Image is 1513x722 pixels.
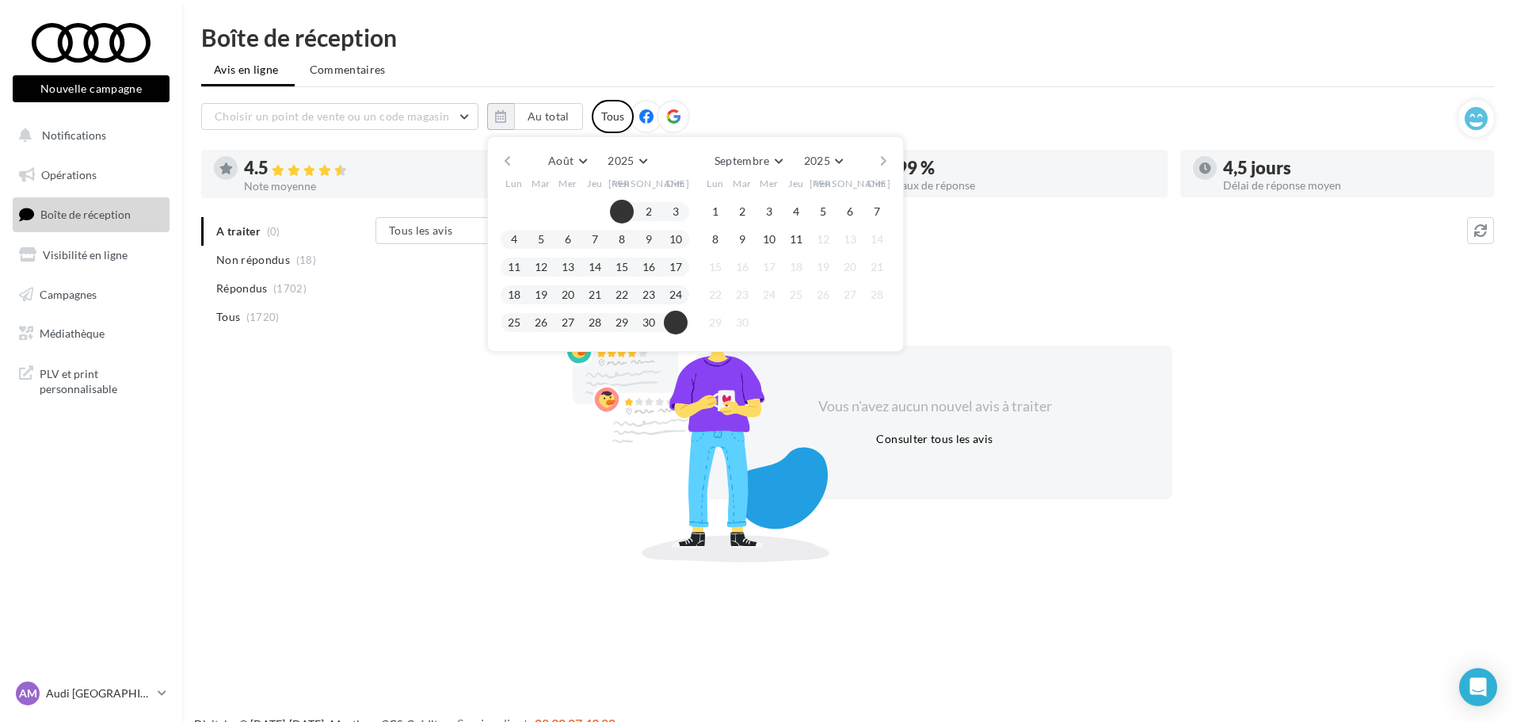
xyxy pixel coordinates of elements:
[865,227,889,251] button: 14
[784,227,808,251] button: 11
[715,154,770,167] span: Septembre
[811,283,835,307] button: 26
[514,103,583,130] button: Au total
[733,177,752,190] span: Mar
[784,283,808,307] button: 25
[505,177,523,190] span: Lun
[244,159,502,178] div: 4.5
[10,278,173,311] a: Campagnes
[601,150,653,172] button: 2025
[664,227,688,251] button: 10
[502,255,526,279] button: 11
[637,227,661,251] button: 9
[865,283,889,307] button: 28
[610,283,634,307] button: 22
[556,311,580,334] button: 27
[637,200,661,223] button: 2
[730,227,754,251] button: 9
[375,217,534,244] button: Tous les avis
[216,309,240,325] span: Tous
[757,255,781,279] button: 17
[13,75,170,102] button: Nouvelle campagne
[216,281,268,296] span: Répondus
[1459,668,1497,706] div: Open Intercom Messenger
[757,227,781,251] button: 10
[664,255,688,279] button: 17
[703,227,727,251] button: 8
[703,283,727,307] button: 22
[487,103,583,130] button: Au total
[43,248,128,262] span: Visibilité en ligne
[610,227,634,251] button: 8
[730,283,754,307] button: 23
[664,200,688,223] button: 3
[760,177,779,190] span: Mer
[19,686,37,701] span: AM
[42,128,106,142] span: Notifications
[610,255,634,279] button: 15
[730,255,754,279] button: 16
[707,177,724,190] span: Lun
[865,255,889,279] button: 21
[40,363,163,397] span: PLV et print personnalisable
[610,200,634,223] button: 1
[838,227,862,251] button: 13
[637,311,661,334] button: 30
[730,200,754,223] button: 2
[529,255,553,279] button: 12
[201,103,478,130] button: Choisir un point de vente ou un code magasin
[784,255,808,279] button: 18
[41,168,97,181] span: Opérations
[502,283,526,307] button: 18
[811,227,835,251] button: 12
[40,287,97,300] span: Campagnes
[40,208,131,221] span: Boîte de réception
[610,311,634,334] button: 29
[244,181,502,192] div: Note moyenne
[788,177,804,190] span: Jeu
[310,62,386,78] span: Commentaires
[637,283,661,307] button: 23
[46,686,151,701] p: Audi [GEOGRAPHIC_DATA]
[13,678,170,709] a: AM Audi [GEOGRAPHIC_DATA]
[10,317,173,350] a: Médiathèque
[246,311,280,323] span: (1720)
[10,239,173,272] a: Visibilité en ligne
[201,25,1494,49] div: Boîte de réception
[556,283,580,307] button: 20
[1223,180,1481,191] div: Délai de réponse moyen
[40,327,105,340] span: Médiathèque
[532,177,551,190] span: Mar
[502,311,526,334] button: 25
[666,177,685,190] span: Dim
[389,223,453,237] span: Tous les avis
[730,311,754,334] button: 30
[529,283,553,307] button: 19
[10,159,173,192] a: Opérations
[529,227,553,251] button: 5
[708,150,789,172] button: Septembre
[784,200,808,223] button: 4
[529,311,553,334] button: 26
[703,311,727,334] button: 29
[838,255,862,279] button: 20
[502,227,526,251] button: 4
[798,396,1071,417] div: Vous n'avez aucun nouvel avis à traiter
[664,283,688,307] button: 24
[897,159,1155,177] div: 99 %
[10,197,173,231] a: Boîte de réception
[10,357,173,403] a: PLV et print personnalisable
[798,150,849,172] button: 2025
[296,254,316,266] span: (18)
[664,311,688,334] button: 31
[556,227,580,251] button: 6
[838,283,862,307] button: 27
[637,255,661,279] button: 16
[867,177,886,190] span: Dim
[583,255,607,279] button: 14
[804,154,830,167] span: 2025
[587,177,603,190] span: Jeu
[216,252,290,268] span: Non répondus
[542,150,593,172] button: Août
[810,177,891,190] span: [PERSON_NAME]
